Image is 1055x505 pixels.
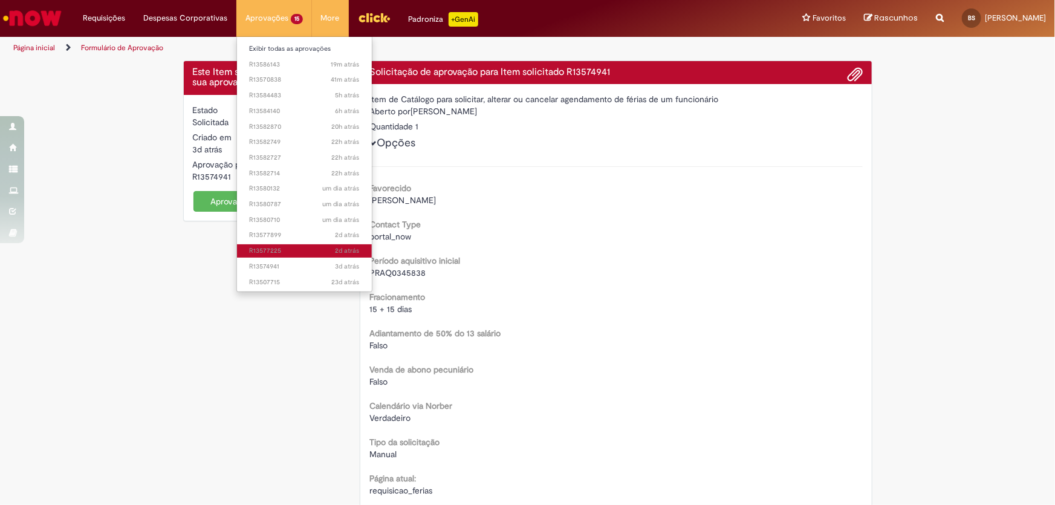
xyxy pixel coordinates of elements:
[332,122,360,131] span: 20h atrás
[332,153,360,162] time: 30/09/2025 16:16:23
[369,437,440,448] b: Tipo da solicitação
[369,120,863,132] div: Quantidade 1
[369,255,460,266] b: Período aquisitivo inicial
[369,400,452,411] b: Calendário via Norber
[249,153,360,163] span: R13582727
[332,137,360,146] time: 30/09/2025 16:19:16
[249,230,360,240] span: R13577899
[336,230,360,239] span: 2d atrás
[249,169,360,178] span: R13582714
[449,12,478,27] p: +GenAi
[249,91,360,100] span: R13584483
[369,376,388,387] span: Falso
[369,105,863,120] div: [PERSON_NAME]
[249,200,360,209] span: R13580787
[323,200,360,209] span: um dia atrás
[237,89,372,102] a: Aberto R13584483 :
[369,340,388,351] span: Falso
[369,93,863,105] div: Item de Catálogo para solicitar, alterar ou cancelar agendamento de férias de um funcionário
[332,278,360,287] time: 09/09/2025 14:17:24
[369,231,411,242] span: portal_now
[249,184,360,194] span: R13580132
[237,198,372,211] a: Aberto R13580787 :
[968,14,975,22] span: BS
[323,215,360,224] span: um dia atrás
[143,12,227,24] span: Despesas Corporativas
[249,106,360,116] span: R13584140
[369,485,432,496] span: requisicao_ferias
[332,169,360,178] time: 30/09/2025 16:15:42
[237,276,372,289] a: Aberto R13507715 :
[237,260,372,273] a: Aberto R13574941 :
[321,12,340,24] span: More
[237,151,372,165] a: Aberto R13582727 :
[323,215,360,224] time: 30/09/2025 11:01:32
[331,60,360,69] time: 01/10/2025 14:04:35
[237,167,372,180] a: Aberto R13582714 :
[332,122,360,131] time: 30/09/2025 18:26:51
[13,43,55,53] a: Página inicial
[369,328,501,339] b: Adiantamento de 50% do 13 salário
[193,143,333,155] div: 29/09/2025 08:30:06
[237,229,372,242] a: Aberto R13577899 :
[336,246,360,255] span: 2d atrás
[369,449,397,460] span: Manual
[369,304,412,314] span: 15 + 15 dias
[369,267,426,278] span: PRAQ0345838
[331,75,360,84] time: 01/10/2025 13:42:41
[237,135,372,149] a: Aberto R13582749 :
[369,473,416,484] b: Página atual:
[193,144,222,155] time: 29/09/2025 08:30:06
[1,6,63,30] img: ServiceNow
[336,91,360,100] time: 01/10/2025 09:31:40
[336,106,360,116] span: 6h atrás
[323,184,360,193] span: um dia atrás
[332,153,360,162] span: 22h atrás
[193,116,333,128] div: Solicitada
[237,244,372,258] a: Aberto R13577225 :
[369,195,436,206] span: [PERSON_NAME]
[237,105,372,118] a: Aberto R13584140 :
[249,278,360,287] span: R13507715
[336,106,360,116] time: 01/10/2025 08:29:10
[336,246,360,255] time: 29/09/2025 14:23:49
[874,12,918,24] span: Rascunhos
[369,364,473,375] b: Venda de abono pecuniário
[358,8,391,27] img: click_logo_yellow_360x200.png
[813,12,846,24] span: Favoritos
[291,14,303,24] span: 15
[332,169,360,178] span: 22h atrás
[336,230,360,239] time: 29/09/2025 15:48:33
[193,171,333,183] div: R13574941
[336,262,360,271] time: 29/09/2025 08:30:06
[193,104,218,116] label: Estado
[237,42,372,56] a: Exibir todas as aprovações
[249,137,360,147] span: R13582749
[193,67,333,88] h4: Este Item solicitado requer a sua aprovação
[249,122,360,132] span: R13582870
[237,58,372,71] a: Aberto R13586143 :
[336,91,360,100] span: 5h atrás
[331,75,360,84] span: 41m atrás
[249,262,360,272] span: R13574941
[9,37,694,59] ul: Trilhas de página
[369,67,863,78] h4: Solicitação de aprovação para Item solicitado R13574941
[369,412,411,423] span: Verdadeiro
[369,183,411,194] b: Favorecido
[245,12,288,24] span: Aprovações
[237,120,372,134] a: Aberto R13582870 :
[193,131,232,143] label: Criado em
[323,184,360,193] time: 30/09/2025 14:10:30
[331,60,360,69] span: 19m atrás
[237,182,372,195] a: Aberto R13580132 :
[236,36,372,292] ul: Aprovações
[332,137,360,146] span: 22h atrás
[237,73,372,86] a: Aberto R13570838 :
[249,75,360,85] span: R13570838
[83,12,125,24] span: Requisições
[332,278,360,287] span: 23d atrás
[193,158,252,171] label: Aprovação para
[323,200,360,209] time: 30/09/2025 11:12:33
[864,13,918,24] a: Rascunhos
[249,246,360,256] span: R13577225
